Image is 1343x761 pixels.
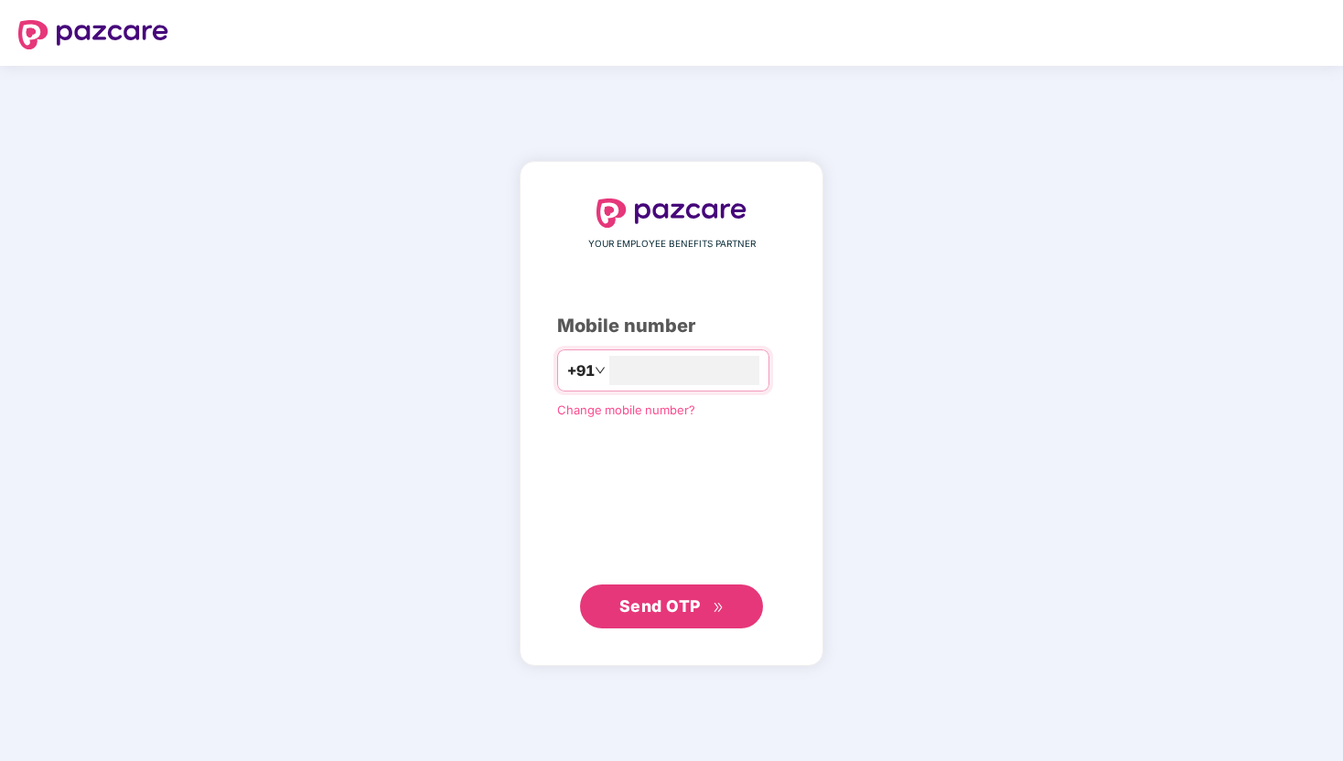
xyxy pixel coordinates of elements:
[18,20,168,49] img: logo
[588,237,756,252] span: YOUR EMPLOYEE BENEFITS PARTNER
[596,198,747,228] img: logo
[619,596,701,616] span: Send OTP
[557,312,786,340] div: Mobile number
[595,365,606,376] span: down
[567,359,595,382] span: +91
[557,402,695,417] a: Change mobile number?
[713,602,725,614] span: double-right
[580,584,763,628] button: Send OTPdouble-right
